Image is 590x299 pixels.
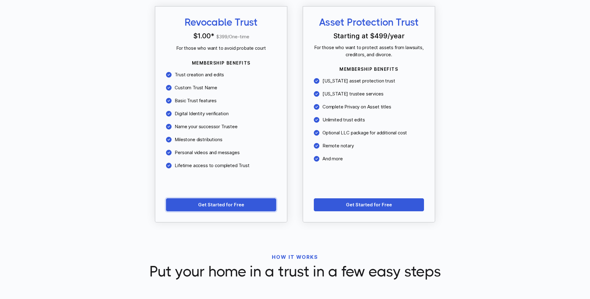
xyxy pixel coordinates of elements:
span: For those who want to avoid probate court [166,45,276,52]
li: Optional LLC package for additional cost [314,129,424,137]
li: Digital Identity verification [166,110,276,118]
li: Name your successor Trustee [166,123,276,131]
li: And more [314,155,424,163]
li: Milestone distributions [166,136,276,144]
span: $ 399 /One-time [216,34,249,40]
a: Get Started for Free [314,198,424,211]
span: MEMBERSHIP BENEFITS [314,66,424,72]
span: MEMBERSHIP BENEFITS [166,60,276,66]
span: Revocable Trust [166,17,276,28]
li: Lifetime access to completed Trust [166,162,276,170]
li: [US_STATE] trustee services [314,90,424,98]
li: Basic Trust features [166,97,276,105]
p: HOW IT WORKS [95,253,495,261]
span: For those who want to protect assets from lawsuits, creditors, and divorce. [314,44,424,58]
span: Put your home in a trust in a few easy steps [95,262,495,281]
li: Custom Trust Name [166,84,276,92]
span: Asset Protection Trust [314,17,424,28]
li: Trust creation and edits [166,71,276,79]
li: Remote notary [314,142,424,150]
li: Unlimited trust edits [314,116,424,124]
li: Personal videos and messages [166,149,276,157]
a: Get Started for Free [166,198,276,211]
p: $1.00 * [166,32,276,40]
p: Starting at $ 499 /year [314,32,424,40]
li: [US_STATE] asset protection trust [314,77,424,85]
li: Complete Privacy on Asset titles [314,103,424,111]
